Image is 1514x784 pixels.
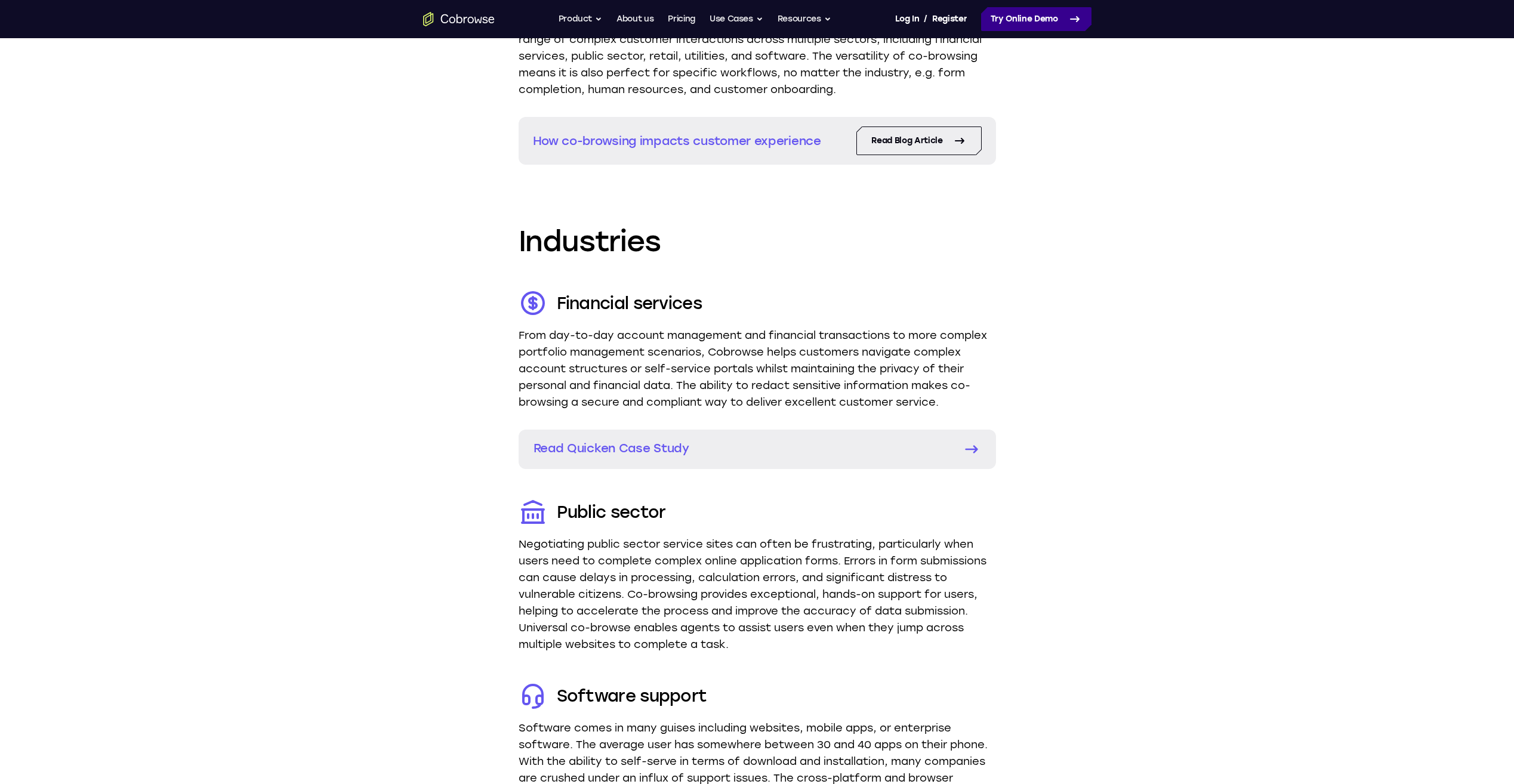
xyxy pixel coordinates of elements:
img: Financial services [519,289,547,317]
dt: Software support [519,681,996,710]
span: / [924,12,927,26]
dd: From day-to-day account management and financial transactions to more complex portfolio managemen... [519,327,996,469]
a: Go to the home page [423,12,495,26]
p: Read Quicken Case Study [534,440,948,456]
a: Read Quicken Case Study [519,430,996,469]
img: Software support [519,681,547,710]
button: Resources [778,7,831,31]
h3: Industries [519,222,996,260]
dt: Financial services [519,289,996,317]
p: How co-browsing impacts customer experience [533,132,843,149]
a: Pricing [668,7,695,31]
a: About us [616,7,653,31]
img: Public sector [519,498,547,526]
dd: Negotiating public sector service sites can often be frustrating, particularly when users need to... [519,536,996,653]
p: The immersive nature of a Cobrowse experience makes it the ideal solution for a range of complex ... [519,14,996,98]
button: Use Cases [710,7,763,31]
a: Register [932,7,967,31]
button: Product [559,7,603,31]
a: Read Blog Article [856,126,981,155]
dt: Public sector [519,498,996,526]
a: Log In [895,7,919,31]
a: Try Online Demo [981,7,1091,31]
